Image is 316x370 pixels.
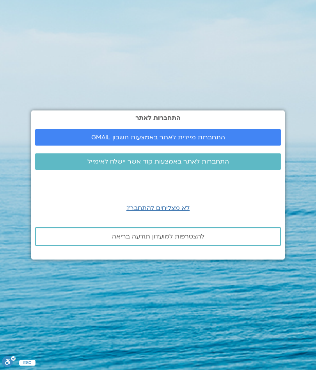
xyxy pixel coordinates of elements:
[35,227,281,246] a: להצטרפות למועדון תודעה בריאה
[35,153,281,170] a: התחברות לאתר באמצעות קוד אשר יישלח לאימייל
[112,233,204,240] span: להצטרפות למועדון תודעה בריאה
[35,129,281,146] a: התחברות מיידית לאתר באמצעות חשבון GMAIL
[35,114,281,121] h2: התחברות לאתר
[91,134,225,141] span: התחברות מיידית לאתר באמצעות חשבון GMAIL
[126,204,190,212] a: לא מצליחים להתחבר?
[87,158,229,165] span: התחברות לאתר באמצעות קוד אשר יישלח לאימייל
